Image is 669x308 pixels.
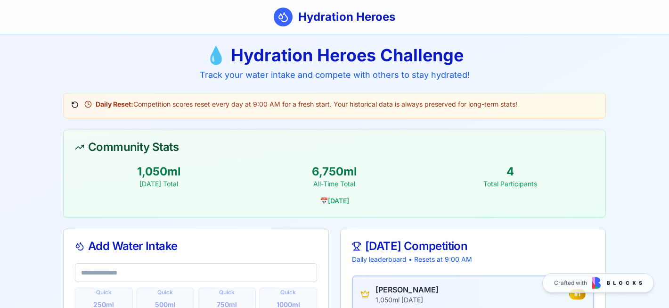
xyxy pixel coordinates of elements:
a: Crafted with [542,273,654,293]
div: 4 [426,164,594,179]
h1: Hydration Heroes [298,9,395,25]
div: 1,050 ml [75,164,243,179]
h1: 💧 Hydration Heroes Challenge [63,46,606,65]
div: Add Water Intake [75,241,317,252]
div: [DATE] Total [75,179,243,189]
div: Total Participants [426,179,594,189]
div: All-Time Total [251,179,419,189]
div: 6,750 ml [251,164,419,179]
div: [PERSON_NAME] [375,284,439,295]
div: # 1 [569,289,586,300]
div: [DATE] Competition [352,241,594,252]
div: Community Stats [75,142,594,153]
span: Crafted with [554,279,587,287]
img: Blocks [592,277,642,289]
div: 📅 [DATE] [75,196,594,206]
span: Competition scores reset every day at 9:00 AM for a fresh start. Your historical data is always p... [96,100,517,109]
p: Track your water intake and compete with others to stay hydrated! [63,68,606,82]
strong: Daily Reset: [96,100,133,108]
p: Daily leaderboard • Resets at 9:00 AM [352,255,594,264]
div: 1,050 ml [DATE] [375,295,439,305]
